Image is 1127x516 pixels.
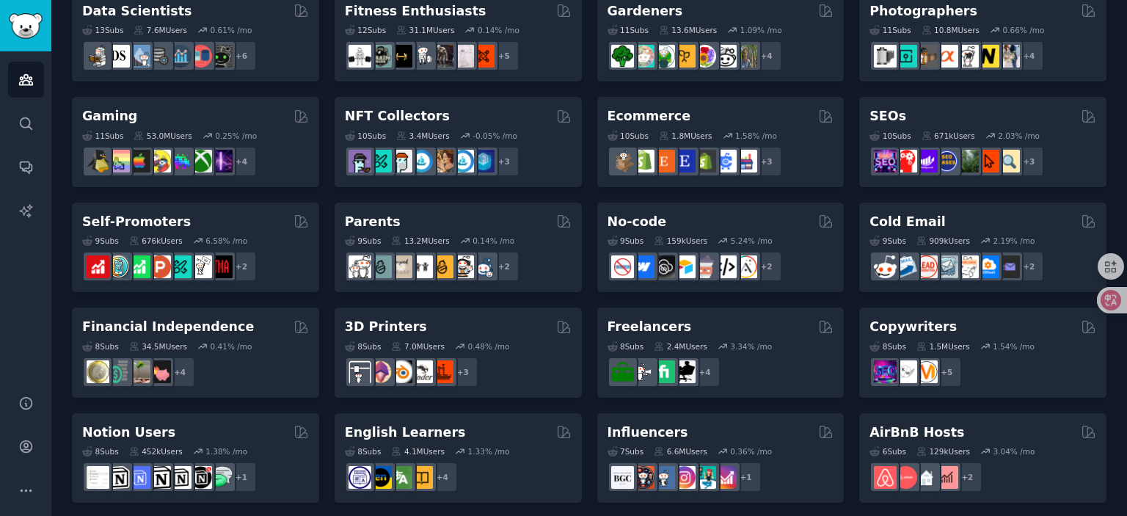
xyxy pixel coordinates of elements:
[734,255,757,278] img: Adalo
[82,236,119,246] div: 9 Sub s
[997,150,1020,172] img: The_SEO
[659,131,712,141] div: 1.8M Users
[164,357,195,388] div: + 4
[489,40,519,71] div: + 5
[345,424,466,442] h2: English Learners
[345,446,382,457] div: 8 Sub s
[993,341,1035,352] div: 1.54 % /mo
[869,446,906,457] div: 6 Sub s
[210,466,233,489] img: NotionPromote
[128,45,150,68] img: statistics
[148,150,171,172] img: GamerPals
[431,45,453,68] img: fitness30plus
[935,466,958,489] img: AirBnBInvesting
[369,466,392,489] img: EnglishLearning
[448,357,478,388] div: + 3
[107,45,130,68] img: datascience
[874,466,897,489] img: airbnb_hosts
[189,150,212,172] img: XboxGamers
[956,45,979,68] img: canon
[894,466,917,489] img: AirBnBHosts
[894,45,917,68] img: streetphotography
[874,360,897,383] img: SEO
[129,446,183,457] div: 452k Users
[673,255,696,278] img: Airtable
[349,360,371,383] img: 3Dprinting
[345,131,386,141] div: 10 Sub s
[189,255,212,278] img: betatests
[869,25,911,35] div: 11 Sub s
[478,25,519,35] div: 0.14 % /mo
[345,2,486,21] h2: Fitness Enthusiasts
[869,107,906,126] h2: SEOs
[693,466,716,489] img: influencermarketing
[652,255,675,278] img: NoCodeSaaS
[1002,25,1044,35] div: 0.66 % /mo
[608,341,644,352] div: 8 Sub s
[210,45,233,68] img: data
[673,466,696,489] img: InstagramMarketing
[608,213,667,231] h2: No-code
[345,341,382,352] div: 8 Sub s
[369,360,392,383] img: 3Dmodeling
[82,107,137,126] h2: Gaming
[369,45,392,68] img: GymMotivation
[714,150,737,172] img: ecommercemarketing
[1013,251,1044,282] div: + 2
[916,341,970,352] div: 1.5M Users
[993,236,1035,246] div: 2.19 % /mo
[148,466,171,489] img: NotionGeeks
[431,360,453,383] img: FixMyPrint
[632,150,654,172] img: shopify
[82,2,192,21] h2: Data Scientists
[468,341,510,352] div: 0.48 % /mo
[128,466,150,489] img: FreeNotionTemplates
[654,236,707,246] div: 159k Users
[916,236,970,246] div: 909k Users
[632,45,654,68] img: succulents
[129,341,187,352] div: 34.5M Users
[977,255,999,278] img: B2BSaaS
[935,150,958,172] img: SEO_cases
[673,45,696,68] img: GardeningUK
[956,150,979,172] img: Local_SEO
[916,446,970,457] div: 129k Users
[87,255,109,278] img: youtubepromotion
[977,150,999,172] img: GoogleSearchConsole
[391,341,445,352] div: 7.0M Users
[608,131,649,141] div: 10 Sub s
[210,150,233,172] img: TwitchStreaming
[451,150,474,172] img: OpenseaMarket
[489,146,519,177] div: + 3
[608,25,649,35] div: 11 Sub s
[472,45,495,68] img: personaltraining
[956,255,979,278] img: b2b_sales
[654,341,707,352] div: 2.4M Users
[608,2,683,21] h2: Gardeners
[632,360,654,383] img: freelance_forhire
[82,213,191,231] h2: Self-Promoters
[169,255,192,278] img: alphaandbetausers
[998,131,1040,141] div: 2.03 % /mo
[205,236,247,246] div: 6.58 % /mo
[473,131,517,141] div: -0.05 % /mo
[874,150,897,172] img: SEO_Digital_Marketing
[673,150,696,172] img: EtsySellers
[869,318,957,336] h2: Copywriters
[107,466,130,489] img: notioncreations
[87,360,109,383] img: UKPersonalFinance
[632,466,654,489] img: socialmedia
[935,255,958,278] img: coldemail
[107,360,130,383] img: FinancialPlanning
[82,341,119,352] div: 8 Sub s
[611,255,634,278] img: nocode
[369,255,392,278] img: SingleParents
[652,150,675,172] img: Etsy
[210,255,233,278] img: TestMyApp
[148,255,171,278] img: ProductHunters
[869,2,977,21] h2: Photographers
[390,360,412,383] img: blender
[189,466,212,489] img: BestNotionTemplates
[693,45,716,68] img: flowers
[396,25,454,35] div: 31.1M Users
